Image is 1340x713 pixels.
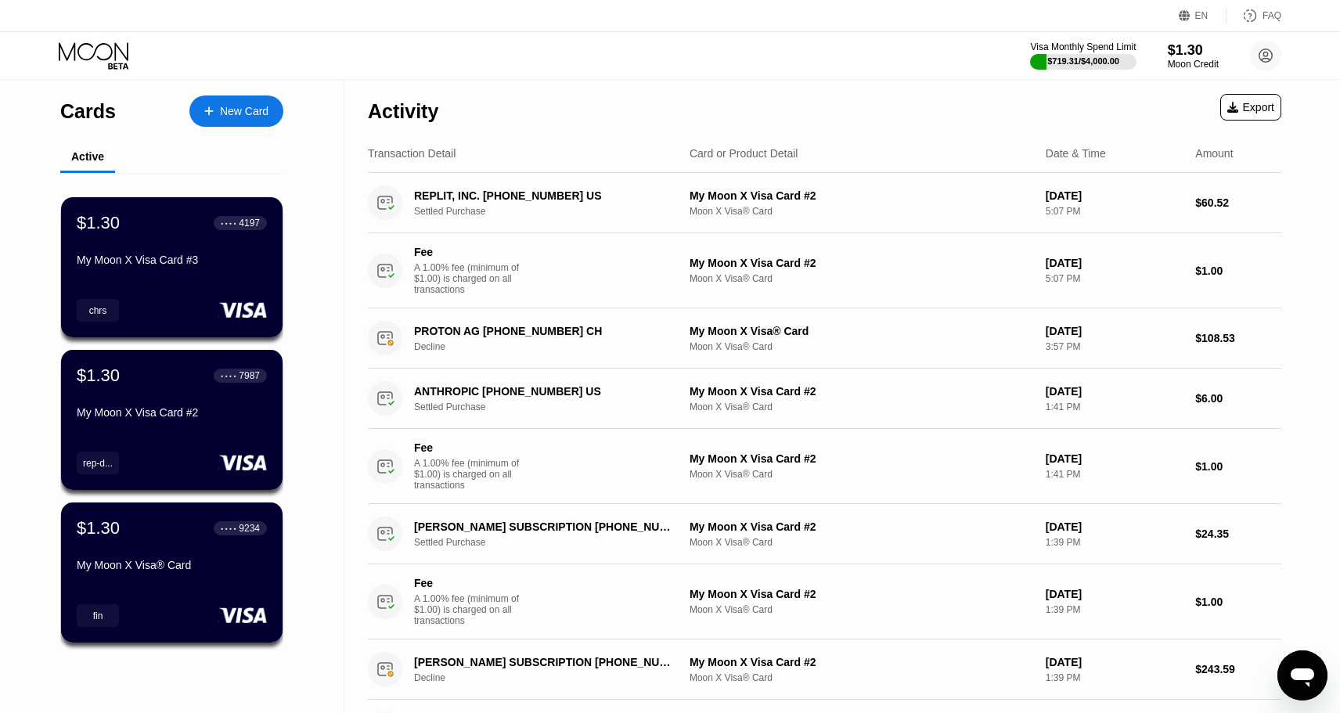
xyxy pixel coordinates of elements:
div: Active [71,150,104,163]
div: [PERSON_NAME] SUBSCRIPTION [PHONE_NUMBER] USDeclineMy Moon X Visa Card #2Moon X Visa® Card[DATE]1... [368,639,1281,700]
div: Moon X Visa® Card [690,206,1033,217]
div: $1.00 [1195,460,1281,473]
div: 7987 [239,370,260,381]
div: $1.30● ● ● ●7987My Moon X Visa Card #2rep-d... [61,350,283,490]
div: Moon X Visa® Card [690,402,1033,412]
div: My Moon X Visa Card #2 [77,406,267,419]
div: $108.53 [1195,332,1281,344]
div: Decline [414,672,692,683]
div: My Moon X Visa® Card [77,559,267,571]
div: My Moon X Visa Card #2 [690,520,1033,533]
div: $719.31 / $4,000.00 [1047,56,1119,66]
div: A 1.00% fee (minimum of $1.00) is charged on all transactions [414,458,531,491]
div: A 1.00% fee (minimum of $1.00) is charged on all transactions [414,593,531,626]
div: [PERSON_NAME] SUBSCRIPTION [PHONE_NUMBER] US [414,656,673,668]
div: [DATE] [1046,452,1183,465]
div: REPLIT, INC. [PHONE_NUMBER] US [414,189,673,202]
div: Moon X Visa® Card [690,469,1033,480]
div: [PERSON_NAME] SUBSCRIPTION [PHONE_NUMBER] USSettled PurchaseMy Moon X Visa Card #2Moon X Visa® Ca... [368,504,1281,564]
div: FeeA 1.00% fee (minimum of $1.00) is charged on all transactionsMy Moon X Visa Card #2Moon X Visa... [368,564,1281,639]
div: Settled Purchase [414,402,692,412]
div: Date & Time [1046,147,1106,160]
div: 1:41 PM [1046,402,1183,412]
div: 5:07 PM [1046,206,1183,217]
div: My Moon X Visa Card #3 [77,254,267,266]
div: chrs [89,305,107,316]
div: FeeA 1.00% fee (minimum of $1.00) is charged on all transactionsMy Moon X Visa Card #2Moon X Visa... [368,233,1281,308]
div: Cards [60,100,116,123]
div: PROTON AG [PHONE_NUMBER] CH [414,325,673,337]
div: EN [1179,8,1227,23]
div: Moon X Visa® Card [690,341,1033,352]
div: REPLIT, INC. [PHONE_NUMBER] USSettled PurchaseMy Moon X Visa Card #2Moon X Visa® Card[DATE]5:07 P... [368,173,1281,233]
div: $1.30Moon Credit [1168,42,1219,70]
div: [PERSON_NAME] SUBSCRIPTION [PHONE_NUMBER] US [414,520,673,533]
div: Activity [368,100,438,123]
div: [DATE] [1046,520,1183,533]
div: $6.00 [1195,392,1281,405]
div: [DATE] [1046,385,1183,398]
div: Export [1220,94,1281,121]
div: 1:39 PM [1046,672,1183,683]
div: $1.30● ● ● ●4197My Moon X Visa Card #3chrs [61,197,283,337]
div: [DATE] [1046,588,1183,600]
div: My Moon X Visa Card #2 [690,189,1033,202]
div: $24.35 [1195,528,1281,540]
div: $1.30 [77,518,120,538]
div: 4197 [239,218,260,229]
div: A 1.00% fee (minimum of $1.00) is charged on all transactions [414,262,531,295]
div: Fee [414,441,524,454]
div: $1.30 [77,213,120,233]
div: 1:39 PM [1046,604,1183,615]
div: My Moon X Visa Card #2 [690,656,1033,668]
div: Export [1227,101,1274,113]
div: EN [1195,10,1209,21]
div: FAQ [1263,10,1281,21]
div: Moon Credit [1168,59,1219,70]
div: [DATE] [1046,325,1183,337]
div: FeeA 1.00% fee (minimum of $1.00) is charged on all transactionsMy Moon X Visa Card #2Moon X Visa... [368,429,1281,504]
div: PROTON AG [PHONE_NUMBER] CHDeclineMy Moon X Visa® CardMoon X Visa® Card[DATE]3:57 PM$108.53 [368,308,1281,369]
div: Moon X Visa® Card [690,537,1033,548]
div: Fee [414,246,524,258]
div: New Card [189,95,283,127]
div: $243.59 [1195,663,1281,675]
div: chrs [77,299,119,322]
div: $1.00 [1195,265,1281,277]
div: Amount [1195,147,1233,160]
div: Settled Purchase [414,206,692,217]
div: Moon X Visa® Card [690,604,1033,615]
div: Visa Monthly Spend Limit$719.31/$4,000.00 [1030,41,1136,70]
div: My Moon X Visa Card #2 [690,257,1033,269]
div: fin [93,610,103,621]
div: FAQ [1227,8,1281,23]
div: 5:07 PM [1046,273,1183,284]
div: My Moon X Visa Card #2 [690,385,1033,398]
div: New Card [220,105,268,118]
div: [DATE] [1046,257,1183,269]
div: rep-d... [83,458,113,469]
div: $1.30 [1168,42,1219,59]
div: Decline [414,341,692,352]
div: ● ● ● ● [221,373,236,378]
div: 1:41 PM [1046,469,1183,480]
div: Settled Purchase [414,537,692,548]
div: ANTHROPIC [PHONE_NUMBER] US [414,385,673,398]
div: My Moon X Visa Card #2 [690,452,1033,465]
div: ● ● ● ● [221,526,236,531]
div: ANTHROPIC [PHONE_NUMBER] USSettled PurchaseMy Moon X Visa Card #2Moon X Visa® Card[DATE]1:41 PM$6.00 [368,369,1281,429]
div: Transaction Detail [368,147,456,160]
div: rep-d... [77,452,119,474]
div: My Moon X Visa Card #2 [690,588,1033,600]
iframe: Button to launch messaging window [1277,650,1327,700]
div: Moon X Visa® Card [690,672,1033,683]
div: 3:57 PM [1046,341,1183,352]
div: $1.30● ● ● ●9234My Moon X Visa® Cardfin [61,502,283,643]
div: fin [77,604,119,627]
div: $1.00 [1195,596,1281,608]
div: $1.30 [77,366,120,386]
div: ● ● ● ● [221,221,236,225]
div: $60.52 [1195,196,1281,209]
div: [DATE] [1046,656,1183,668]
